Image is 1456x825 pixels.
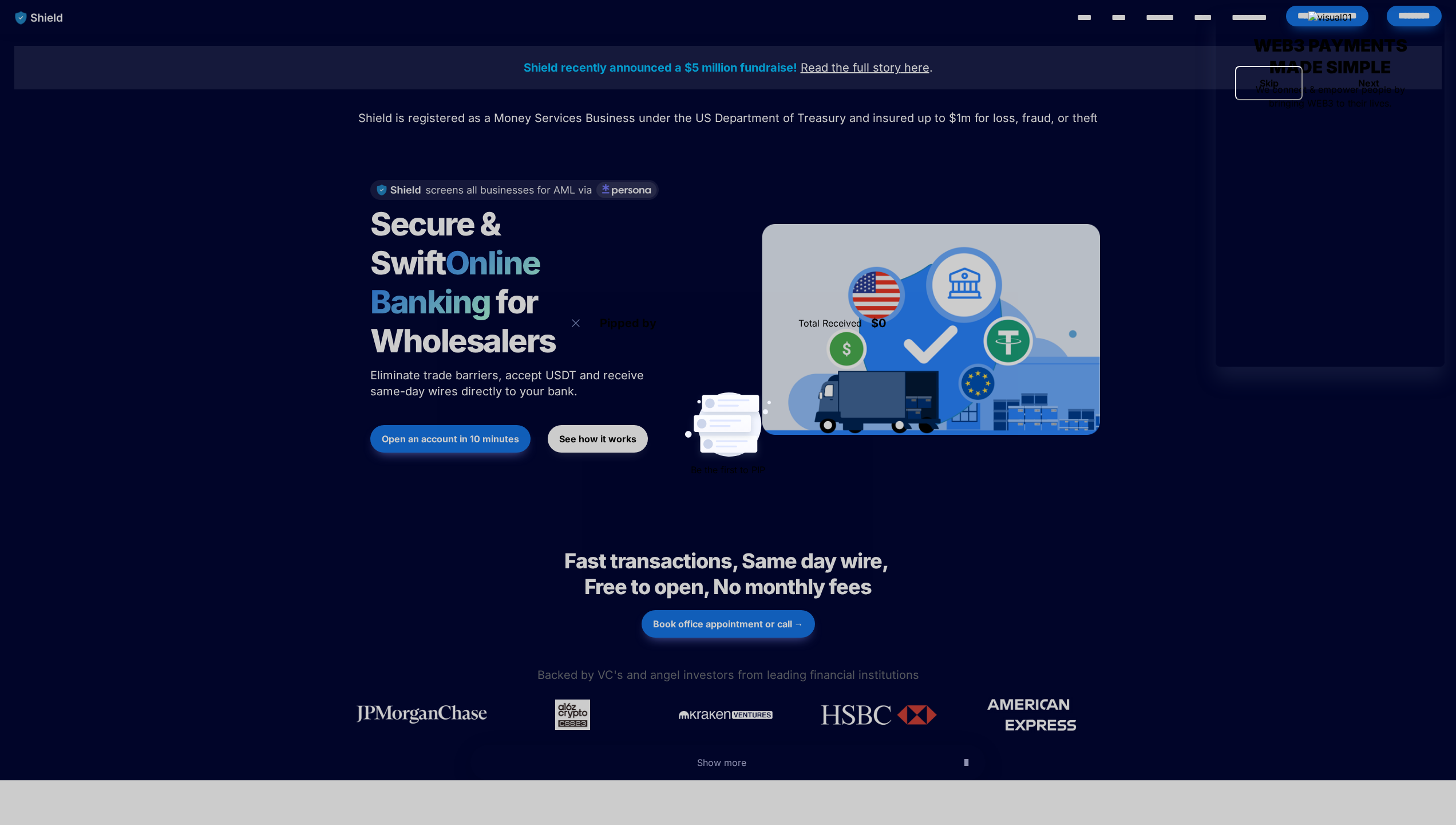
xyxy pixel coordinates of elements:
[691,463,765,477] div: Be the first to PIP
[600,315,656,331] div: Pipped by
[1312,66,1425,100] button: Next
[871,315,886,331] div: $ 0
[1235,66,1303,100] button: Skip
[798,316,862,330] div: Total Received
